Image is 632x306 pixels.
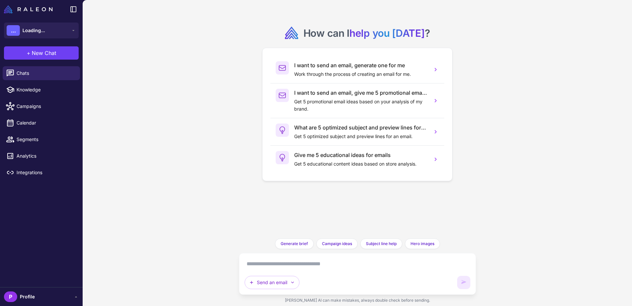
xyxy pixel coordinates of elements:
[22,27,45,34] span: Loading...
[4,291,17,302] div: P
[7,25,20,36] div: ...
[4,5,53,13] img: Raleon Logo
[303,26,430,40] h2: How can I ?
[294,98,427,113] p: Get 5 promotional email ideas based on your analysis of my brand.
[3,66,80,80] a: Chats
[27,49,30,57] span: +
[294,61,427,69] h3: I want to send an email, generate one for me
[281,241,308,247] span: Generate brief
[294,124,427,131] h3: What are 5 optimized subject and preview lines for an email?
[17,70,75,77] span: Chats
[405,238,440,249] button: Hero images
[3,166,80,179] a: Integrations
[32,49,56,57] span: New Chat
[294,151,427,159] h3: Give me 5 educational ideas for emails
[294,71,427,78] p: Work through the process of creating an email for me.
[316,238,358,249] button: Campaign ideas
[17,119,75,127] span: Calendar
[322,241,352,247] span: Campaign ideas
[3,83,80,97] a: Knowledge
[366,241,397,247] span: Subject line help
[360,238,402,249] button: Subject line help
[275,238,314,249] button: Generate brief
[3,99,80,113] a: Campaigns
[411,241,434,247] span: Hero images
[294,160,427,168] p: Get 5 educational content ideas based on store analysis.
[3,116,80,130] a: Calendar
[4,46,79,60] button: +New Chat
[3,149,80,163] a: Analytics
[3,132,80,146] a: Segments
[239,295,476,306] div: [PERSON_NAME] AI can make mistakes, always double check before sending.
[17,152,75,160] span: Analytics
[294,89,427,97] h3: I want to send an email, give me 5 promotional email ideas.
[20,293,35,300] span: Profile
[17,169,75,176] span: Integrations
[17,103,75,110] span: Campaigns
[294,133,427,140] p: Get 5 optimized subject and preview lines for an email.
[17,86,75,93] span: Knowledge
[4,23,79,38] button: ...Loading...
[349,27,425,39] span: help you [DATE]
[17,136,75,143] span: Segments
[245,276,299,289] button: Send an email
